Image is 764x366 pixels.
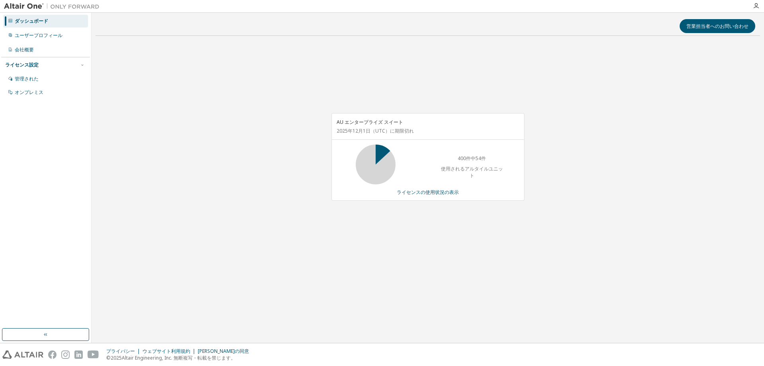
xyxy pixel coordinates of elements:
font: （UTC） [370,127,390,134]
font: 管理された [15,75,39,82]
img: youtube.svg [88,350,99,359]
font: [PERSON_NAME]の同意 [198,348,249,354]
font: 会社概要 [15,46,34,53]
font: ユーザープロフィール [15,32,62,39]
font: プライバシー [106,348,135,354]
font: に期限切れ [390,127,414,134]
font: オンプレミス [15,89,43,96]
font: ウェブサイト利用規約 [142,348,190,354]
font: 使用されるアルタイルユニット [441,165,503,179]
font: ダッシュボード [15,18,48,24]
font: 400件中54件 [458,155,486,162]
font: ライセンス設定 [5,61,39,68]
button: 営業担当者へのお問い合わせ [680,19,755,33]
img: facebook.svg [48,350,57,359]
img: アルタイルワン [4,2,103,10]
font: 2025 [111,354,122,361]
img: altair_logo.svg [2,350,43,359]
font: Altair Engineering, Inc. 無断複写・転載を禁じます。 [122,354,236,361]
font: 営業担当者へのお問い合わせ [686,23,748,29]
font: ライセンスの使用状況の表示 [397,189,459,196]
font: AU エンタープライズ スイート [337,119,403,125]
font: 2025年12月1日 [337,127,370,134]
img: linkedin.svg [74,350,83,359]
img: instagram.svg [61,350,70,359]
font: © [106,354,111,361]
